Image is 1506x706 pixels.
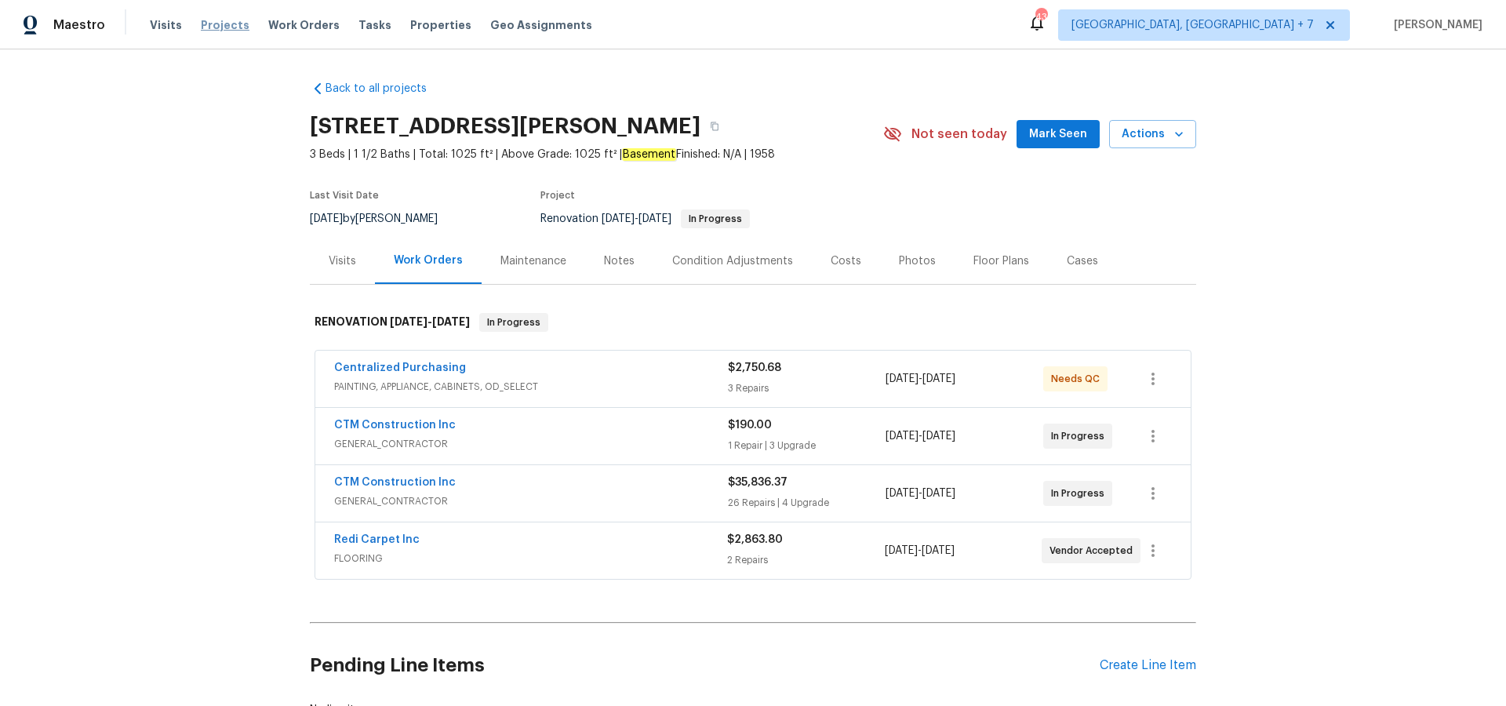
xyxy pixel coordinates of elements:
[334,534,420,545] a: Redi Carpet Inc
[885,543,955,559] span: -
[1067,253,1098,269] div: Cases
[432,316,470,327] span: [DATE]
[727,534,783,545] span: $2,863.80
[500,253,566,269] div: Maintenance
[1049,543,1139,559] span: Vendor Accepted
[315,313,470,332] h6: RENOVATION
[201,17,249,33] span: Projects
[886,371,955,387] span: -
[390,316,470,327] span: -
[727,552,884,568] div: 2 Repairs
[334,493,728,509] span: GENERAL_CONTRACTOR
[334,436,728,452] span: GENERAL_CONTRACTOR
[1029,125,1087,144] span: Mark Seen
[334,362,466,373] a: Centralized Purchasing
[1017,120,1100,149] button: Mark Seen
[1071,17,1314,33] span: [GEOGRAPHIC_DATA], [GEOGRAPHIC_DATA] + 7
[728,495,886,511] div: 26 Repairs | 4 Upgrade
[540,191,575,200] span: Project
[602,213,671,224] span: -
[358,20,391,31] span: Tasks
[886,486,955,501] span: -
[973,253,1029,269] div: Floor Plans
[911,126,1007,142] span: Not seen today
[728,420,772,431] span: $190.00
[604,253,635,269] div: Notes
[1122,125,1184,144] span: Actions
[1100,658,1196,673] div: Create Line Item
[922,373,955,384] span: [DATE]
[700,112,729,140] button: Copy Address
[1051,428,1111,444] span: In Progress
[334,420,456,431] a: CTM Construction Inc
[922,545,955,556] span: [DATE]
[622,148,676,161] em: Basement
[540,213,750,224] span: Renovation
[885,545,918,556] span: [DATE]
[394,253,463,268] div: Work Orders
[672,253,793,269] div: Condition Adjustments
[1035,9,1046,25] div: 43
[922,431,955,442] span: [DATE]
[886,431,919,442] span: [DATE]
[886,428,955,444] span: -
[310,118,700,134] h2: [STREET_ADDRESS][PERSON_NAME]
[728,380,886,396] div: 3 Repairs
[410,17,471,33] span: Properties
[728,438,886,453] div: 1 Repair | 3 Upgrade
[150,17,182,33] span: Visits
[310,191,379,200] span: Last Visit Date
[329,253,356,269] div: Visits
[310,81,460,96] a: Back to all projects
[334,379,728,395] span: PAINTING, APPLIANCE, CABINETS, OD_SELECT
[682,214,748,224] span: In Progress
[886,488,919,499] span: [DATE]
[1051,371,1106,387] span: Needs QC
[899,253,936,269] div: Photos
[728,362,781,373] span: $2,750.68
[334,551,727,566] span: FLOORING
[310,147,883,162] span: 3 Beds | 1 1/2 Baths | Total: 1025 ft² | Above Grade: 1025 ft² | Finished: N/A | 1958
[728,477,788,488] span: $35,836.37
[390,316,427,327] span: [DATE]
[310,297,1196,348] div: RENOVATION [DATE]-[DATE]In Progress
[53,17,105,33] span: Maestro
[1051,486,1111,501] span: In Progress
[886,373,919,384] span: [DATE]
[922,488,955,499] span: [DATE]
[334,477,456,488] a: CTM Construction Inc
[490,17,592,33] span: Geo Assignments
[1109,120,1196,149] button: Actions
[1388,17,1482,33] span: [PERSON_NAME]
[310,209,457,228] div: by [PERSON_NAME]
[481,315,547,330] span: In Progress
[310,629,1100,702] h2: Pending Line Items
[831,253,861,269] div: Costs
[268,17,340,33] span: Work Orders
[310,213,343,224] span: [DATE]
[602,213,635,224] span: [DATE]
[638,213,671,224] span: [DATE]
